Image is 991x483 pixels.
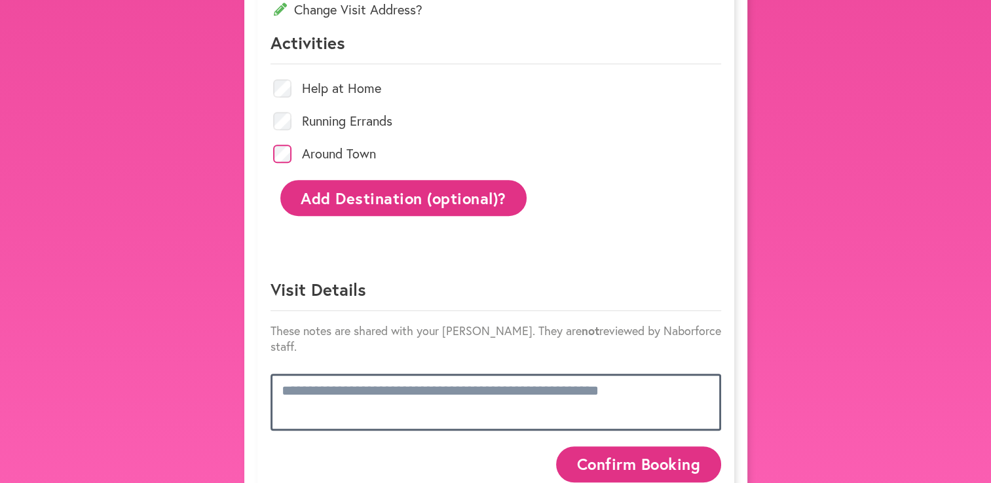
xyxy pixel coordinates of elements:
[302,82,381,95] label: Help at Home
[280,180,527,216] button: Add Destination (optional)?
[271,323,721,354] p: These notes are shared with your [PERSON_NAME]. They are reviewed by Naborforce staff.
[271,278,721,311] p: Visit Details
[556,446,721,482] button: Confirm Booking
[302,115,392,128] label: Running Errands
[302,147,376,160] label: Around Town
[271,31,721,64] p: Activities
[582,323,599,338] strong: not
[271,1,721,18] p: Change Visit Address?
